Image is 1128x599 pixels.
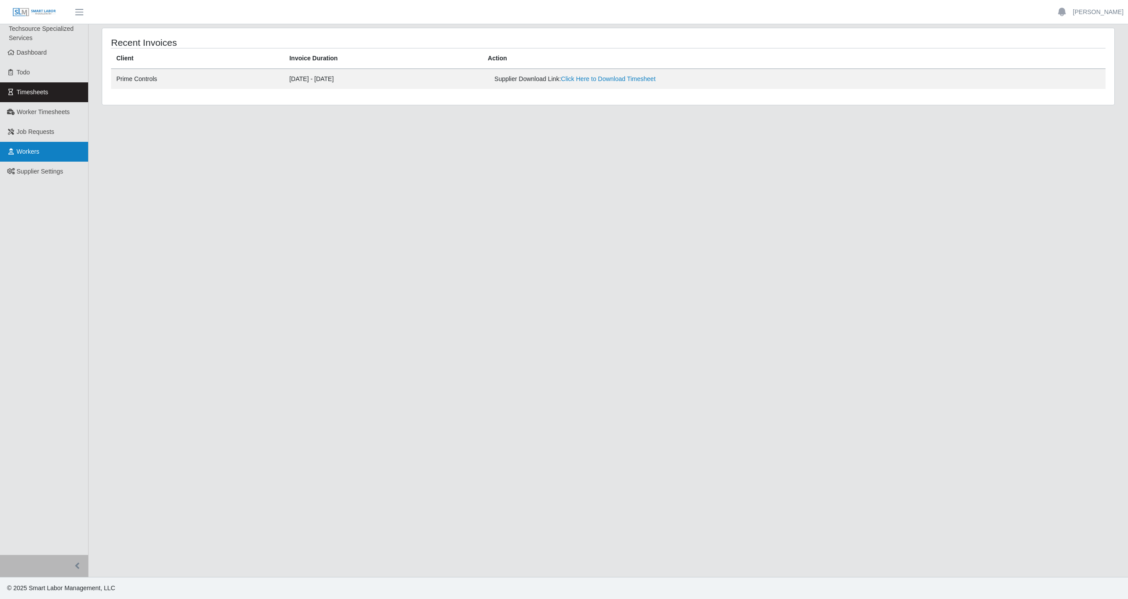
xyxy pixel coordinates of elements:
[1073,7,1124,17] a: [PERSON_NAME]
[111,37,518,48] h4: Recent Invoices
[17,168,63,175] span: Supplier Settings
[17,148,40,155] span: Workers
[17,89,48,96] span: Timesheets
[284,48,482,69] th: Invoice Duration
[17,49,47,56] span: Dashboard
[111,69,284,89] td: Prime Controls
[561,75,656,82] a: Click Here to Download Timesheet
[17,69,30,76] span: Todo
[494,74,890,84] div: Supplier Download Link:
[111,48,284,69] th: Client
[7,584,115,592] span: © 2025 Smart Labor Management, LLC
[9,25,74,41] span: Techsource Specialized Services
[17,128,55,135] span: Job Requests
[12,7,56,17] img: SLM Logo
[482,48,1106,69] th: Action
[17,108,70,115] span: Worker Timesheets
[284,69,482,89] td: [DATE] - [DATE]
